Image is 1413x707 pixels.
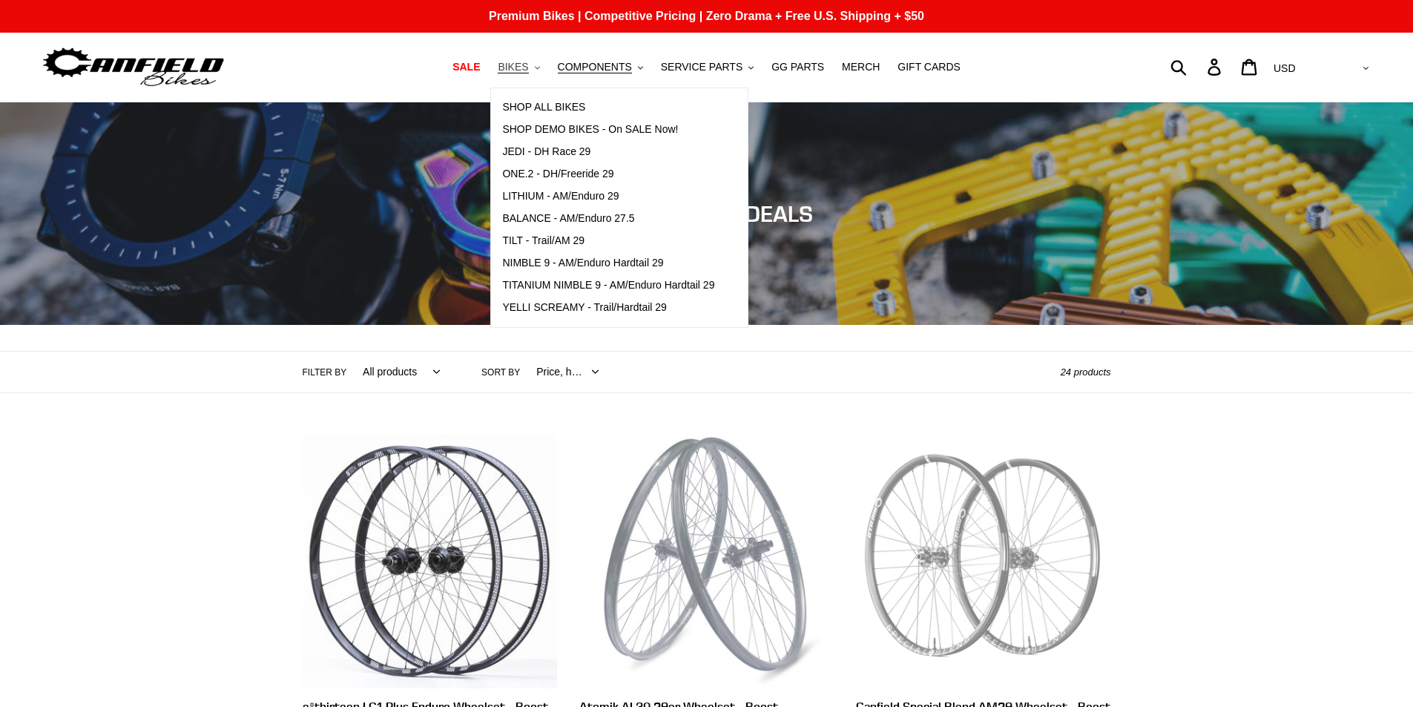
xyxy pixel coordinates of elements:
button: COMPONENTS [550,57,650,77]
a: JEDI - DH Race 29 [491,141,725,163]
span: GIFT CARDS [897,61,961,73]
a: TILT - Trail/AM 29 [491,230,725,252]
a: YELLI SCREAMY - Trail/Hardtail 29 [491,297,725,319]
a: BALANCE - AM/Enduro 27.5 [491,208,725,230]
a: MERCH [834,57,887,77]
span: ONE.2 - DH/Freeride 29 [502,168,613,180]
span: JEDI - DH Race 29 [502,145,590,158]
span: MERCH [842,61,880,73]
span: TITANIUM NIMBLE 9 - AM/Enduro Hardtail 29 [502,279,714,292]
a: GG PARTS [764,57,831,77]
span: COMPONENTS [558,61,632,73]
a: SHOP ALL BIKES [491,96,725,119]
a: SHOP DEMO BIKES - On SALE Now! [491,119,725,141]
label: Sort by [481,366,520,379]
span: 24 products [1061,366,1111,378]
input: Search [1179,50,1216,83]
span: BIKES [498,61,528,73]
span: YELLI SCREAMY - Trail/Hardtail 29 [502,301,667,314]
span: GG PARTS [771,61,824,73]
span: SERVICE PARTS [661,61,742,73]
span: BALANCE - AM/Enduro 27.5 [502,212,634,225]
span: SHOP DEMO BIKES - On SALE Now! [502,123,678,136]
span: SHOP ALL BIKES [502,101,585,114]
span: NIMBLE 9 - AM/Enduro Hardtail 29 [502,257,663,269]
span: TILT - Trail/AM 29 [502,234,584,247]
label: Filter by [303,366,347,379]
a: ONE.2 - DH/Freeride 29 [491,163,725,185]
button: SERVICE PARTS [653,57,761,77]
a: GIFT CARDS [890,57,968,77]
span: LITHIUM - AM/Enduro 29 [502,190,619,203]
a: LITHIUM - AM/Enduro 29 [491,185,725,208]
a: SALE [445,57,487,77]
a: NIMBLE 9 - AM/Enduro Hardtail 29 [491,252,725,274]
span: SALE [452,61,480,73]
img: Canfield Bikes [41,44,226,91]
button: BIKES [490,57,547,77]
a: TITANIUM NIMBLE 9 - AM/Enduro Hardtail 29 [491,274,725,297]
